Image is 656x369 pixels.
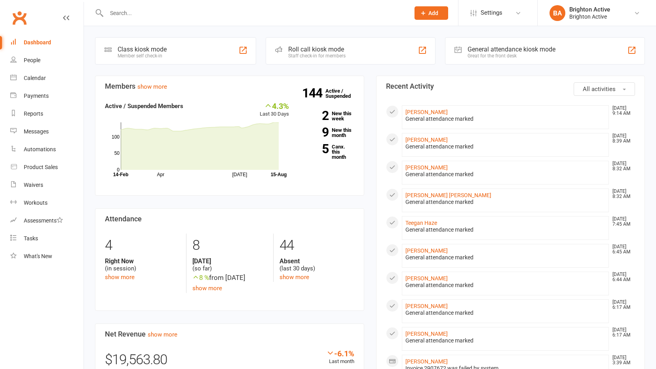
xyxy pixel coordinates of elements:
a: [PERSON_NAME] [405,275,448,282]
time: [DATE] 8:39 AM [608,133,635,144]
div: Member self check-in [118,53,167,59]
a: [PERSON_NAME] [PERSON_NAME] [405,192,491,198]
div: General attendance marked [405,254,606,261]
time: [DATE] 8:32 AM [608,189,635,199]
a: People [10,51,84,69]
div: BA [550,5,565,21]
div: Calendar [24,75,46,81]
div: Roll call kiosk mode [288,46,346,53]
div: General attendance marked [405,116,606,122]
div: Messages [24,128,49,135]
div: Automations [24,146,56,152]
a: Workouts [10,194,84,212]
span: Add [428,10,438,16]
a: What's New [10,247,84,265]
a: show more [192,285,222,292]
div: General attendance marked [405,310,606,316]
div: Last 30 Days [260,101,289,118]
strong: [DATE] [192,257,267,265]
strong: 9 [301,126,329,138]
a: Teegan Haze [405,220,437,226]
a: [PERSON_NAME] [405,303,448,309]
div: General attendance marked [405,337,606,344]
a: Clubworx [10,8,29,28]
span: All activities [583,86,616,93]
a: [PERSON_NAME] [405,247,448,254]
time: [DATE] 6:17 AM [608,300,635,310]
div: Waivers [24,182,43,188]
div: 4 [105,234,180,257]
div: General attendance kiosk mode [468,46,555,53]
time: [DATE] 7:45 AM [608,217,635,227]
div: (in session) [105,257,180,272]
div: Brighton Active [569,13,610,20]
a: 5Canx. this month [301,144,354,160]
a: Payments [10,87,84,105]
div: Brighton Active [569,6,610,13]
strong: Right Now [105,257,180,265]
a: show more [148,331,177,338]
strong: Absent [280,257,354,265]
div: Workouts [24,200,48,206]
div: Assessments [24,217,63,224]
div: from [DATE] [192,272,267,283]
div: General attendance marked [405,199,606,205]
button: Add [415,6,448,20]
a: show more [105,274,135,281]
div: Last month [326,349,354,366]
a: show more [280,274,309,281]
h3: Members [105,82,354,90]
a: 9New this month [301,127,354,138]
a: Dashboard [10,34,84,51]
button: All activities [574,82,635,96]
time: [DATE] 3:39 AM [608,355,635,365]
strong: Active / Suspended Members [105,103,183,110]
h3: Net Revenue [105,330,354,338]
a: Product Sales [10,158,84,176]
a: Automations [10,141,84,158]
a: Messages [10,123,84,141]
a: [PERSON_NAME] [405,137,448,143]
div: Payments [24,93,49,99]
a: Assessments [10,212,84,230]
span: Settings [481,4,502,22]
strong: 5 [301,143,329,155]
a: Calendar [10,69,84,87]
div: General attendance marked [405,282,606,289]
div: Staff check-in for members [288,53,346,59]
strong: 144 [302,87,325,99]
div: General attendance marked [405,143,606,150]
div: People [24,57,40,63]
time: [DATE] 6:45 AM [608,244,635,255]
a: 2New this week [301,111,354,121]
a: 144Active / Suspended [325,82,360,105]
strong: 2 [301,110,329,122]
div: Dashboard [24,39,51,46]
a: Tasks [10,230,84,247]
a: show more [137,83,167,90]
a: [PERSON_NAME] [405,358,448,365]
input: Search... [104,8,404,19]
div: 44 [280,234,354,257]
time: [DATE] 6:17 AM [608,327,635,338]
time: [DATE] 9:14 AM [608,106,635,116]
div: -6.1% [326,349,354,358]
span: 8 % [192,274,209,282]
div: General attendance marked [405,171,606,178]
div: 4.3% [260,101,289,110]
div: What's New [24,253,52,259]
h3: Recent Activity [386,82,635,90]
div: Product Sales [24,164,58,170]
div: Tasks [24,235,38,242]
a: Reports [10,105,84,123]
div: (last 30 days) [280,257,354,272]
div: Reports [24,110,43,117]
a: [PERSON_NAME] [405,109,448,115]
div: General attendance marked [405,226,606,233]
div: Great for the front desk [468,53,555,59]
a: [PERSON_NAME] [405,331,448,337]
time: [DATE] 6:44 AM [608,272,635,282]
a: [PERSON_NAME] [405,164,448,171]
div: 8 [192,234,267,257]
div: Class kiosk mode [118,46,167,53]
